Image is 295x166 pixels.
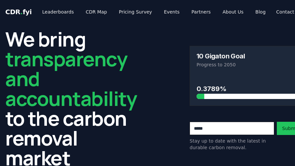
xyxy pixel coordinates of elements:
a: Events [159,6,185,18]
a: CDR.fyi [5,7,32,17]
a: About Us [217,6,249,18]
span: . [20,8,23,16]
span: CDR fyi [5,8,32,16]
a: Blog [250,6,271,18]
p: Stay up to date with the latest in durable carbon removal. [190,138,274,151]
a: CDR Map [81,6,112,18]
h3: 10 Gigaton Goal [197,53,245,59]
nav: Main [37,6,271,18]
a: Partners [186,6,216,18]
a: Leaderboards [37,6,79,18]
a: Pricing Survey [114,6,157,18]
span: transparency and accountability [5,45,137,112]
